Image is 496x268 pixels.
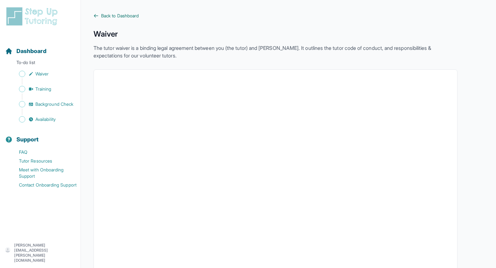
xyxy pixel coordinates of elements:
[3,59,78,68] p: To-do list
[94,29,457,39] h1: Waiver
[3,37,78,58] button: Dashboard
[14,243,76,263] p: [PERSON_NAME][EMAIL_ADDRESS][PERSON_NAME][DOMAIN_NAME]
[35,86,51,92] span: Training
[5,69,81,78] a: Waiver
[101,13,139,19] span: Back to Dashboard
[35,116,56,122] span: Availability
[5,157,81,165] a: Tutor Resources
[94,13,457,19] a: Back to Dashboard
[5,100,81,109] a: Background Check
[5,243,76,263] button: [PERSON_NAME][EMAIL_ADDRESS][PERSON_NAME][DOMAIN_NAME]
[5,148,81,157] a: FAQ
[5,85,81,93] a: Training
[16,135,39,144] span: Support
[3,125,78,146] button: Support
[5,6,61,27] img: logo
[5,115,81,124] a: Availability
[5,47,46,56] a: Dashboard
[5,165,81,181] a: Meet with Onboarding Support
[16,47,46,56] span: Dashboard
[35,71,49,77] span: Waiver
[94,44,457,59] p: The tutor waiver is a binding legal agreement between you (the tutor) and [PERSON_NAME]. It outli...
[5,181,81,189] a: Contact Onboarding Support
[35,101,73,107] span: Background Check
